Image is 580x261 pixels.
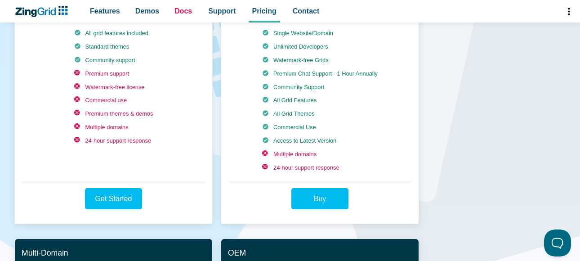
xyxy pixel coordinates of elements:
[262,29,378,37] li: Single Website/Domain
[262,110,378,118] li: All Grid Themes
[252,5,277,17] span: Pricing
[74,96,153,104] li: Commercial use
[74,137,153,145] li: 24-hour support response
[74,83,153,91] li: Watermark-free license
[262,56,378,64] li: Watermark-free Grids
[293,5,320,17] span: Contact
[262,43,378,51] li: Unlimited Developers
[262,150,378,158] li: Multiple domains
[262,83,378,91] li: Community Support
[74,70,153,78] li: Premium support
[85,188,142,209] a: Get Started
[74,123,153,131] li: Multiple domains
[74,56,153,64] li: Community support
[174,5,192,17] span: Docs
[262,123,378,131] li: Commercial Use
[90,5,120,17] span: Features
[291,188,348,209] a: Buy
[74,110,153,118] li: Premium themes & demos
[262,137,378,145] li: Access to Latest Version
[262,96,378,104] li: All Grid Features
[14,6,72,17] a: ZingChart Logo. Click to return to the homepage
[262,164,378,172] li: 24-hour support response
[208,5,236,17] span: Support
[74,43,153,51] li: Standard themes
[544,229,571,256] iframe: Toggle Customer Support
[262,70,378,78] li: Premium Chat Support - 1 Hour Annually
[135,5,159,17] span: Demos
[74,29,153,37] li: All grid features included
